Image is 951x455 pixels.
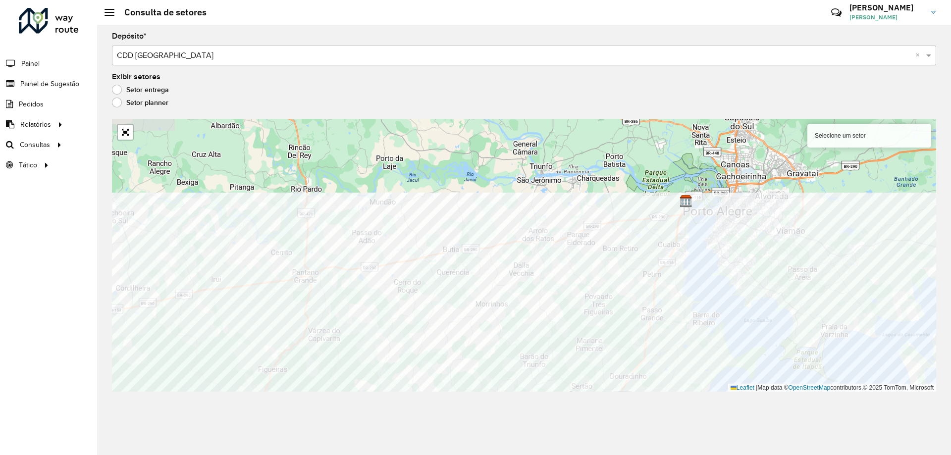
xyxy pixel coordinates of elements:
h3: [PERSON_NAME] [849,3,924,12]
span: Tático [19,160,37,170]
label: Depósito [112,30,147,42]
a: OpenStreetMap [789,384,831,391]
span: Pedidos [19,99,44,109]
label: Exibir setores [112,71,160,83]
span: Painel de Sugestão [20,79,79,89]
div: Selecione um setor [807,124,931,148]
label: Setor entrega [112,85,169,95]
span: Consultas [20,140,50,150]
h2: Consulta de setores [114,7,207,18]
a: Contato Rápido [826,2,847,23]
a: Leaflet [731,384,754,391]
span: | [756,384,757,391]
span: Relatórios [20,119,51,130]
div: Map data © contributors,© 2025 TomTom, Microsoft [728,384,936,392]
span: Clear all [915,50,924,61]
label: Setor planner [112,98,168,107]
span: Painel [21,58,40,69]
span: [PERSON_NAME] [849,13,924,22]
a: Abrir mapa em tela cheia [118,125,133,140]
